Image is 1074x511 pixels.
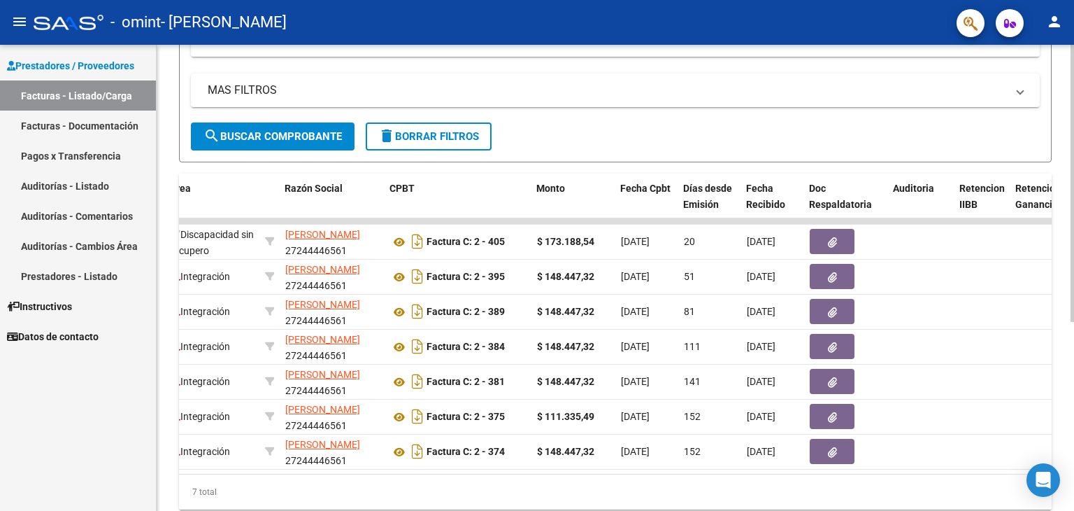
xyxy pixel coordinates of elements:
[408,440,427,463] i: Descargar documento
[285,229,360,240] span: [PERSON_NAME]
[747,376,775,387] span: [DATE]
[427,307,505,318] strong: Factura C: 2 - 389
[164,174,259,235] datatable-header-cell: Area
[285,264,360,275] span: [PERSON_NAME]
[7,329,99,344] span: Datos de contacto
[161,7,287,38] span: - [PERSON_NAME]
[954,174,1010,235] datatable-header-cell: Retencion IIBB
[621,236,650,247] span: [DATE]
[684,341,701,352] span: 111
[1010,174,1066,235] datatable-header-cell: Retención Ganancias
[747,271,775,282] span: [DATE]
[678,174,740,235] datatable-header-cell: Días desde Emisión
[747,446,775,457] span: [DATE]
[427,412,505,423] strong: Factura C: 2 - 375
[537,236,594,247] strong: $ 173.188,54
[285,402,379,431] div: 27244446561
[1046,13,1063,30] mat-icon: person
[621,306,650,317] span: [DATE]
[279,174,384,235] datatable-header-cell: Razón Social
[740,174,803,235] datatable-header-cell: Fecha Recibido
[285,439,360,450] span: [PERSON_NAME]
[684,411,701,422] span: 152
[285,367,379,396] div: 27244446561
[389,183,415,194] span: CPBT
[537,376,594,387] strong: $ 148.447,32
[110,7,161,38] span: - omint
[171,376,230,387] span: Integración
[621,341,650,352] span: [DATE]
[684,446,701,457] span: 152
[427,377,505,388] strong: Factura C: 2 - 381
[537,341,594,352] strong: $ 148.447,32
[285,437,379,466] div: 27244446561
[408,370,427,393] i: Descargar documento
[7,58,134,73] span: Prestadores / Proveedores
[208,83,1006,98] mat-panel-title: MAS FILTROS
[171,306,230,317] span: Integración
[285,334,360,345] span: [PERSON_NAME]
[378,127,395,144] mat-icon: delete
[285,332,379,361] div: 27244446561
[537,271,594,282] strong: $ 148.447,32
[536,183,565,194] span: Monto
[615,174,678,235] datatable-header-cell: Fecha Cpbt
[537,446,594,457] strong: $ 148.447,32
[531,174,615,235] datatable-header-cell: Monto
[1026,463,1060,497] div: Open Intercom Messenger
[191,122,355,150] button: Buscar Comprobante
[203,127,220,144] mat-icon: search
[621,376,650,387] span: [DATE]
[684,236,695,247] span: 20
[684,306,695,317] span: 81
[427,272,505,283] strong: Factura C: 2 - 395
[620,183,671,194] span: Fecha Cpbt
[683,183,732,210] span: Días desde Emisión
[959,183,1005,210] span: Retencion IIBB
[427,342,505,353] strong: Factura C: 2 - 384
[171,446,230,457] span: Integración
[1015,183,1063,210] span: Retención Ganancias
[378,130,479,143] span: Borrar Filtros
[179,475,1052,510] div: 7 total
[684,271,695,282] span: 51
[285,262,379,291] div: 27244446561
[747,306,775,317] span: [DATE]
[203,130,342,143] span: Buscar Comprobante
[285,369,360,380] span: [PERSON_NAME]
[803,174,887,235] datatable-header-cell: Doc Respaldatoria
[285,183,343,194] span: Razón Social
[11,13,28,30] mat-icon: menu
[7,299,72,314] span: Instructivos
[408,405,427,428] i: Descargar documento
[621,411,650,422] span: [DATE]
[887,174,954,235] datatable-header-cell: Auditoria
[621,446,650,457] span: [DATE]
[427,237,505,248] strong: Factura C: 2 - 405
[747,236,775,247] span: [DATE]
[285,299,360,310] span: [PERSON_NAME]
[427,447,505,458] strong: Factura C: 2 - 374
[384,174,531,235] datatable-header-cell: CPBT
[170,183,191,194] span: Area
[893,183,934,194] span: Auditoria
[747,341,775,352] span: [DATE]
[171,271,230,282] span: Integración
[408,265,427,288] i: Descargar documento
[621,271,650,282] span: [DATE]
[537,411,594,422] strong: $ 111.335,49
[408,300,427,323] i: Descargar documento
[171,229,254,256] span: Discapacidad sin recupero
[746,183,785,210] span: Fecha Recibido
[285,227,379,256] div: 27244446561
[171,341,230,352] span: Integración
[537,306,594,317] strong: $ 148.447,32
[408,335,427,358] i: Descargar documento
[171,411,230,422] span: Integración
[191,73,1040,107] mat-expansion-panel-header: MAS FILTROS
[747,411,775,422] span: [DATE]
[809,183,872,210] span: Doc Respaldatoria
[684,376,701,387] span: 141
[285,297,379,326] div: 27244446561
[285,404,360,415] span: [PERSON_NAME]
